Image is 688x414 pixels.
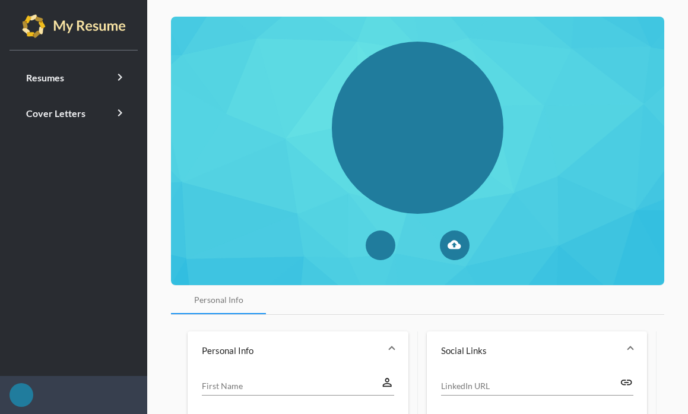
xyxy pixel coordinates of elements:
[202,345,380,356] mat-panel-title: Personal Info
[113,70,127,84] i: keyboard_arrow_right
[448,238,462,252] mat-icon: cloud_upload
[26,108,85,119] span: Cover Letters
[202,380,381,392] input: First Name
[113,106,127,120] i: keyboard_arrow_right
[381,375,394,390] mat-icon: perm_identity
[188,331,408,369] mat-expansion-panel-header: Personal Info
[441,345,619,356] mat-panel-title: Social Links
[620,375,633,390] mat-icon: link
[22,14,126,38] img: my-resume-light.png
[441,380,620,392] input: LinkedIn URL
[26,72,64,83] span: Resumes
[194,294,243,306] div: Personal Info
[427,331,648,369] mat-expansion-panel-header: Social Links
